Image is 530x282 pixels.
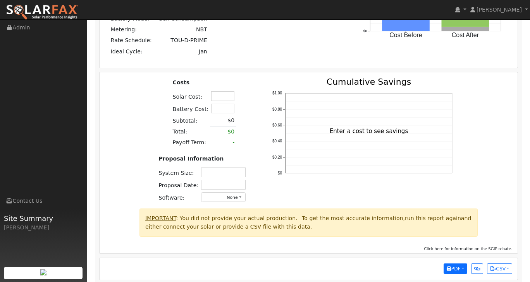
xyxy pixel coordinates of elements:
td: NBT [158,24,208,35]
td: Rate Schedule: [109,35,158,46]
text: Cumulative Savings [327,77,411,87]
td: Ideal Cycle: [109,46,158,57]
img: retrieve [40,269,46,275]
td: $0 [210,126,236,137]
text: $0 [363,29,367,33]
button: CSV [487,263,512,274]
td: $0 [210,115,236,126]
img: SolarFax [6,4,79,21]
text: $1.00 [272,91,282,96]
span: run this report again [405,215,461,221]
td: TOU-D-PRIME [158,35,208,46]
u: Costs [173,79,190,85]
td: Battery Cost: [171,102,210,115]
td: Software: [157,191,200,203]
span: PDF [447,266,461,272]
text: $0.20 [272,155,282,159]
text: Enter a cost to see savings [330,128,408,135]
span: - [232,139,234,145]
rect: onclick="" [442,27,489,31]
text: Cost After [452,32,479,39]
td: Subtotal: [171,115,210,126]
u: IMPORTANT [145,215,176,221]
button: Generate Report Link [471,263,483,274]
td: Metering: [109,24,158,35]
span: [PERSON_NAME] [477,7,522,13]
div: : You did not provide your actual production. To get the most accurate information, and either co... [139,209,478,236]
td: System Size: [157,166,200,178]
text: $0 [278,171,282,175]
td: Solar Cost: [171,90,210,102]
span: Site Summary [4,213,83,224]
rect: onclick="" [442,19,489,27]
u: Proposal Information [159,156,224,162]
text: Cost Before [389,32,422,39]
text: $0.40 [272,139,282,144]
td: Proposal Date: [157,178,200,191]
text: $0.60 [272,123,282,127]
span: Click here for information on the SGIP rebate. [424,247,513,251]
td: Payoff Term: [171,137,210,148]
button: PDF [444,263,467,274]
text: $0.80 [272,107,282,111]
td: Total: [171,126,210,137]
div: [PERSON_NAME] [4,224,83,232]
span: Jan [199,48,207,55]
button: None [201,192,246,202]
